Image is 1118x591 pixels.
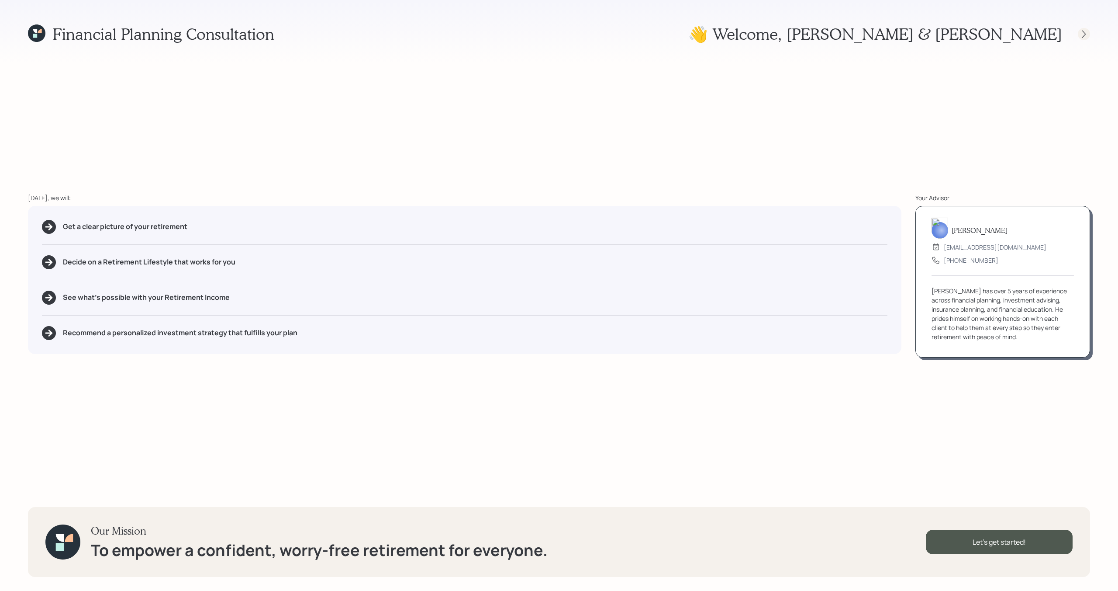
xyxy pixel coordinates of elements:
div: [PHONE_NUMBER] [944,256,998,265]
h5: Get a clear picture of your retirement [63,222,187,231]
h1: Financial Planning Consultation [52,24,274,43]
h3: Our Mission [91,525,548,537]
div: Your Advisor [915,193,1090,202]
h5: Recommend a personalized investment strategy that fulfills your plan [63,329,297,337]
img: michael-russo-headshot.png [932,218,948,239]
h1: 👋 Welcome , [PERSON_NAME] & [PERSON_NAME] [688,24,1062,43]
div: [PERSON_NAME] has over 5 years of experience across financial planning, investment advising, insu... [932,286,1074,341]
h5: See what's possible with your Retirement Income [63,293,230,302]
h5: [PERSON_NAME] [952,226,1008,234]
h1: To empower a confident, worry-free retirement for everyone. [91,541,548,560]
div: [DATE], we will: [28,193,901,202]
h5: Decide on a Retirement Lifestyle that works for you [63,258,235,266]
div: Let's get started! [926,530,1073,554]
div: [EMAIL_ADDRESS][DOMAIN_NAME] [944,243,1046,252]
